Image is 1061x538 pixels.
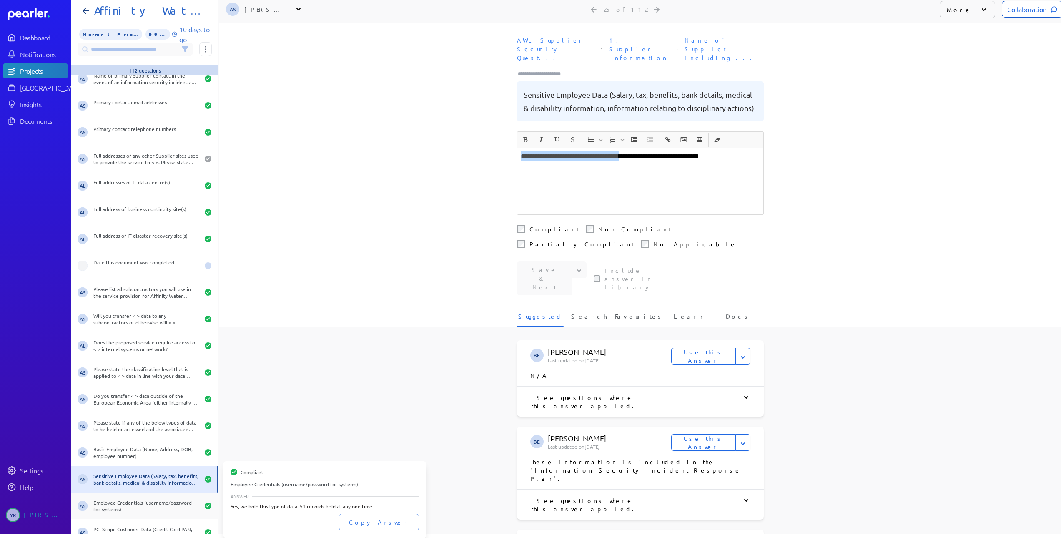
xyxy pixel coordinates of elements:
[565,133,580,147] span: Strike through
[78,421,88,431] span: Alison Swart
[534,133,548,147] button: Italic
[93,312,199,326] div: Will you transfer < > data to any subcontractors or otherwise will < > subcontractors be able to ...
[20,50,67,58] div: Notifications
[530,496,750,513] div: See questions where this answer applied.
[530,458,750,483] p: These information is included in the "Information Security Incident Response Plan".
[604,266,675,291] label: This checkbox controls whether your answer will be included in the Answer Library for future use
[735,348,750,365] button: Expand
[8,8,68,20] a: Dashboard
[78,314,88,324] span: Alison Swart
[3,97,68,112] a: Insights
[548,433,671,443] p: [PERSON_NAME]
[129,67,161,74] div: 112 questions
[241,469,263,475] span: Compliant
[653,240,737,248] label: Not Applicable
[627,133,641,147] button: Increase Indent
[93,473,199,486] div: Sensitive Employee Data (Salary, tax, benefits, bank details, medical & disability information, i...
[93,179,199,192] div: Full addresses of IT data centre(s)
[78,447,88,458] span: Alison Swart
[3,80,68,95] a: [GEOGRAPHIC_DATA]
[93,72,199,85] div: Name of primary Supplier contact in the event of an information security incident and their role ...
[642,133,657,147] span: Decrease Indent
[93,259,199,272] div: Date this document was completed
[735,434,750,451] button: Expand
[517,70,569,78] input: Type here to add tags
[78,394,88,404] span: Alison Swart
[6,508,20,522] span: Ysrael Rovelo
[78,341,88,351] span: Ashley Lock
[530,349,544,362] span: Ben Ernst
[20,33,67,42] div: Dashboard
[93,206,199,219] div: Full address of business continuity site(s)
[78,367,88,377] span: Alison Swart
[583,133,604,147] span: Insert Unordered List
[529,240,634,248] label: Partially Compliant
[20,100,67,108] div: Insights
[20,466,67,475] div: Settings
[93,232,199,246] div: Full address of IT disaster recovery site(s)
[78,501,88,511] span: Alison Swart
[518,312,562,326] span: Suggested
[78,234,88,244] span: Ashley Lock
[93,339,199,352] div: Does the proposed service require access to < > internal systems or network?
[548,357,671,364] p: Last updated on [DATE]
[518,133,532,147] button: Bold
[231,503,419,510] div: Yes, we hold this type of data. 51 records held at any one time.
[91,4,205,18] h1: Affinity Water - 3rd Party Supplier IS Questionnaire
[78,74,88,84] span: Alison Swart
[78,287,88,297] span: Alison Swart
[93,392,199,406] div: Do you transfer < > data outside of the European Economic Area (either internally or to subcontra...
[524,88,757,115] pre: Sensitive Employee Data (Salary, tax, benefits, bank details, medical & disability information, i...
[530,435,544,448] span: Ben Ernst
[615,312,664,326] span: Favourites
[606,33,673,65] span: Sheet: 1. Supplier Information
[93,126,199,139] div: Primary contact telephone numbers
[594,275,600,282] input: This checkbox controls whether your answer will be included in the Answer Library for future use
[93,152,199,166] div: Full addresses of any other Supplier sites used to provide the service to < >. Please state which...
[93,446,199,459] div: Basic Employee Data (Name, Address, DOB, employee number)
[598,225,671,233] label: Non Compliant
[93,419,199,432] div: Please state if any of the below types of data to be held or accessed and the associated volumes ...
[20,117,67,125] div: Documents
[3,480,68,495] a: Help
[3,30,68,45] a: Dashboard
[692,133,707,147] button: Insert table
[145,29,170,40] span: 99% of Questions Completed
[3,113,68,128] a: Documents
[78,127,88,137] span: Alison Swart
[710,133,725,147] span: Clear Formatting
[671,434,736,451] button: Use this Answer
[549,133,564,147] span: Underline
[78,528,88,538] span: Alison Swart
[671,348,736,365] button: Use this Answer
[604,5,647,13] div: 25 of 112
[947,5,971,14] p: More
[518,133,533,147] span: Bold
[339,514,419,530] button: Copy Answer
[514,33,598,65] span: Document: AWL Supplier Security Questionaire.xlsx
[674,312,704,326] span: Learn
[349,518,409,526] span: Copy Answer
[78,474,88,484] span: Alison Swart
[226,3,239,16] span: Alison Swart
[93,286,199,299] div: Please list all subcontractors you will use in the service provision for Affinity Water, includin...
[3,63,68,78] a: Projects
[548,443,671,450] p: Last updated on [DATE]
[78,101,88,111] span: Alison Swart
[726,312,750,326] span: Docs
[179,24,212,44] p: 10 days to go
[681,33,767,65] span: Section: Name of Supplier including legal entity name
[78,181,88,191] span: Ashley Lock
[530,393,750,410] div: See questions where this answer applied.
[231,494,249,499] span: ANSWER
[627,133,642,147] span: Increase Indent
[677,133,691,147] button: Insert Image
[661,133,675,147] button: Insert link
[529,225,579,233] label: Compliant
[244,5,286,13] div: [PERSON_NAME]
[20,67,67,75] div: Projects
[20,483,67,491] div: Help
[534,133,549,147] span: Italic
[550,133,564,147] button: Underline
